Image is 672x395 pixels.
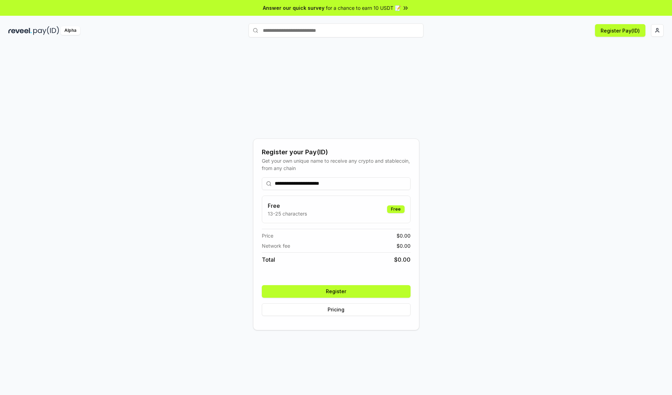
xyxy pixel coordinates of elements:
[394,255,411,264] span: $ 0.00
[387,205,405,213] div: Free
[268,202,307,210] h3: Free
[397,232,411,239] span: $ 0.00
[262,255,275,264] span: Total
[262,157,411,172] div: Get your own unique name to receive any crypto and stablecoin, from any chain
[262,242,290,249] span: Network fee
[397,242,411,249] span: $ 0.00
[262,147,411,157] div: Register your Pay(ID)
[8,26,32,35] img: reveel_dark
[268,210,307,217] p: 13-25 characters
[61,26,80,35] div: Alpha
[33,26,59,35] img: pay_id
[262,303,411,316] button: Pricing
[262,285,411,298] button: Register
[326,4,401,12] span: for a chance to earn 10 USDT 📝
[595,24,645,37] button: Register Pay(ID)
[263,4,324,12] span: Answer our quick survey
[262,232,273,239] span: Price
